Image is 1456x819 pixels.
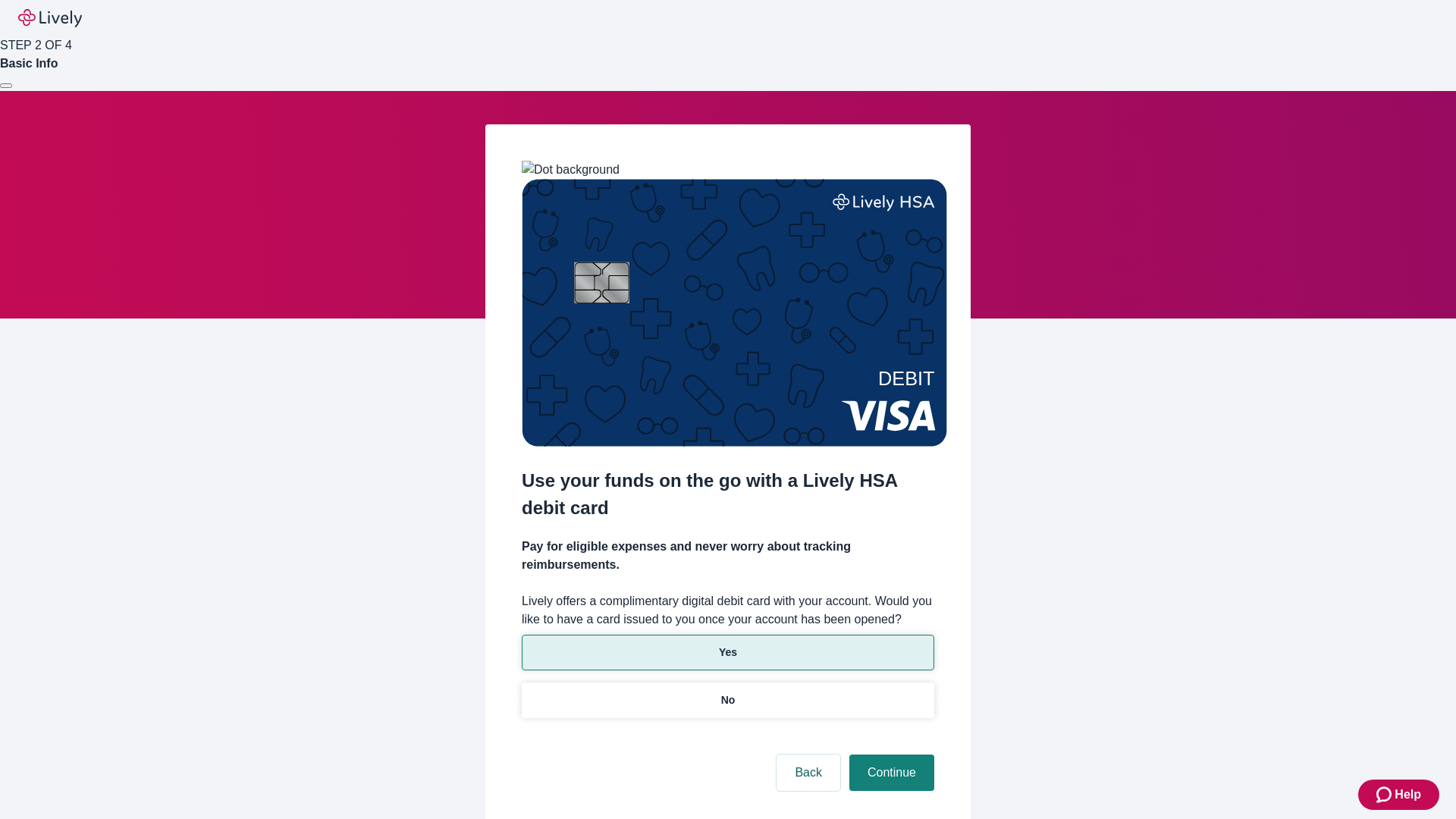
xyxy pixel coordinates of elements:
[522,592,934,629] label: Lively offers a complimentary digital debit card with your account. Would you like to have a card...
[522,538,934,574] h4: Pay for eligible expenses and never worry about tracking reimbursements.
[522,682,934,718] button: No
[18,9,82,27] img: Lively
[522,635,934,670] button: Yes
[522,161,620,179] img: Dot background
[721,692,736,708] p: No
[522,467,934,522] h2: Use your funds on the go with a Lively HSA debit card
[1358,780,1439,810] button: Zendesk support iconHelp
[849,755,934,791] button: Continue
[777,755,840,791] button: Back
[719,645,737,661] p: Yes
[1376,786,1395,804] svg: Zendesk support icon
[1395,786,1421,804] span: Help
[522,179,947,447] img: Debit card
